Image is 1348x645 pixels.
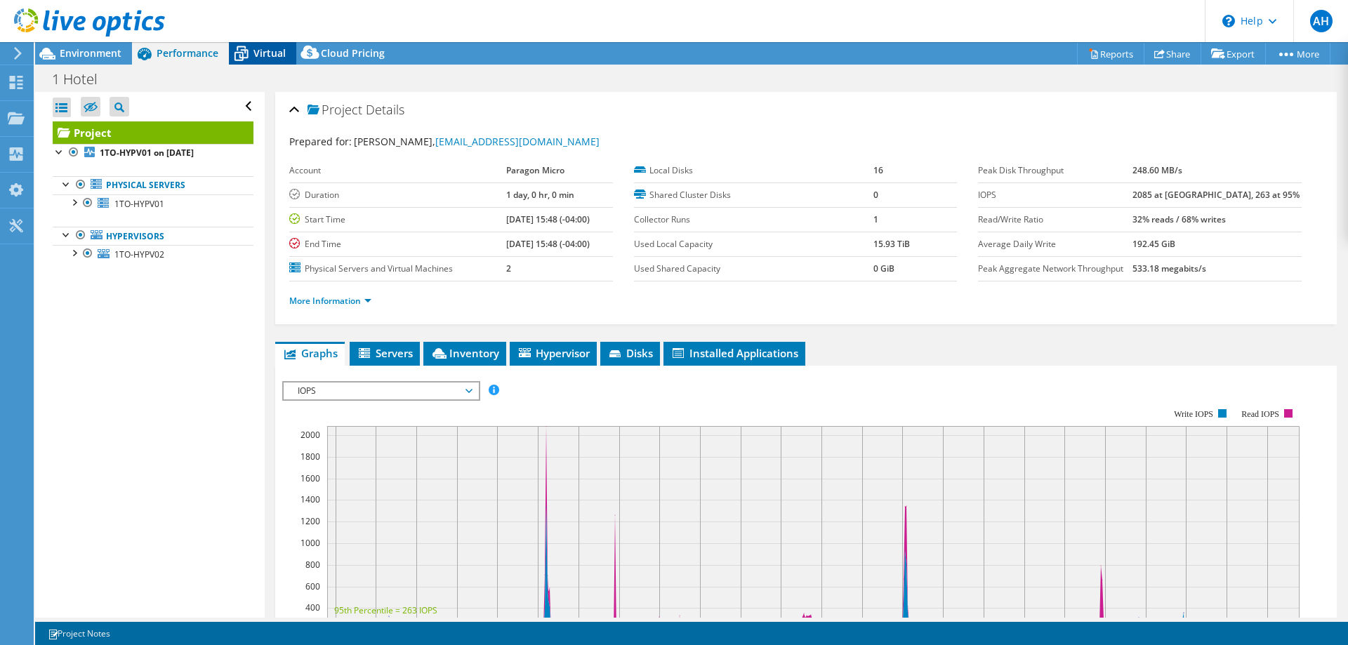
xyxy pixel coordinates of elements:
[321,46,385,60] span: Cloud Pricing
[289,188,506,202] label: Duration
[289,262,506,276] label: Physical Servers and Virtual Machines
[1201,43,1266,65] a: Export
[53,144,253,162] a: 1TO-HYPV01 on [DATE]
[354,135,600,148] span: [PERSON_NAME],
[634,262,873,276] label: Used Shared Capacity
[634,237,873,251] label: Used Local Capacity
[289,213,506,227] label: Start Time
[300,537,320,549] text: 1000
[100,147,194,159] b: 1TO-HYPV01 on [DATE]
[1242,409,1280,419] text: Read IOPS
[305,559,320,571] text: 800
[1132,238,1175,250] b: 192.45 GiB
[289,164,506,178] label: Account
[978,188,1132,202] label: IOPS
[873,262,894,274] b: 0 GiB
[334,604,437,616] text: 95th Percentile = 263 IOPS
[1132,164,1182,176] b: 248.60 MB/s
[978,213,1132,227] label: Read/Write Ratio
[289,295,371,307] a: More Information
[517,346,590,360] span: Hypervisor
[435,135,600,148] a: [EMAIL_ADDRESS][DOMAIN_NAME]
[300,493,320,505] text: 1400
[53,227,253,245] a: Hypervisors
[1132,262,1206,274] b: 533.18 megabits/s
[978,237,1132,251] label: Average Daily Write
[289,237,506,251] label: End Time
[1077,43,1144,65] a: Reports
[607,346,653,360] span: Disks
[873,189,878,201] b: 0
[300,451,320,463] text: 1800
[430,346,499,360] span: Inventory
[634,188,873,202] label: Shared Cluster Disks
[114,248,164,260] span: 1TO-HYPV02
[357,346,413,360] span: Servers
[308,103,362,117] span: Project
[53,245,253,263] a: 1TO-HYPV02
[60,46,121,60] span: Environment
[300,515,320,527] text: 1200
[1310,10,1333,32] span: AH
[1132,213,1226,225] b: 32% reads / 68% writes
[634,164,873,178] label: Local Disks
[282,346,338,360] span: Graphs
[253,46,286,60] span: Virtual
[670,346,798,360] span: Installed Applications
[1222,15,1235,27] svg: \n
[300,429,320,441] text: 2000
[873,213,878,225] b: 1
[873,238,910,250] b: 15.93 TiB
[1144,43,1201,65] a: Share
[506,213,590,225] b: [DATE] 15:48 (-04:00)
[157,46,218,60] span: Performance
[114,198,164,210] span: 1TO-HYPV01
[978,262,1132,276] label: Peak Aggregate Network Throughput
[506,262,511,274] b: 2
[46,72,119,87] h1: 1 Hotel
[289,135,352,148] label: Prepared for:
[53,176,253,194] a: Physical Servers
[53,194,253,213] a: 1TO-HYPV01
[506,189,574,201] b: 1 day, 0 hr, 0 min
[978,164,1132,178] label: Peak Disk Throughput
[300,472,320,484] text: 1600
[506,164,564,176] b: Paragon Micro
[506,238,590,250] b: [DATE] 15:48 (-04:00)
[305,601,320,613] text: 400
[873,164,883,176] b: 16
[634,213,873,227] label: Collector Runs
[53,121,253,144] a: Project
[291,383,471,399] span: IOPS
[1174,409,1213,419] text: Write IOPS
[366,101,404,118] span: Details
[1132,189,1300,201] b: 2085 at [GEOGRAPHIC_DATA], 263 at 95%
[38,625,120,642] a: Project Notes
[305,580,320,592] text: 600
[1265,43,1330,65] a: More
